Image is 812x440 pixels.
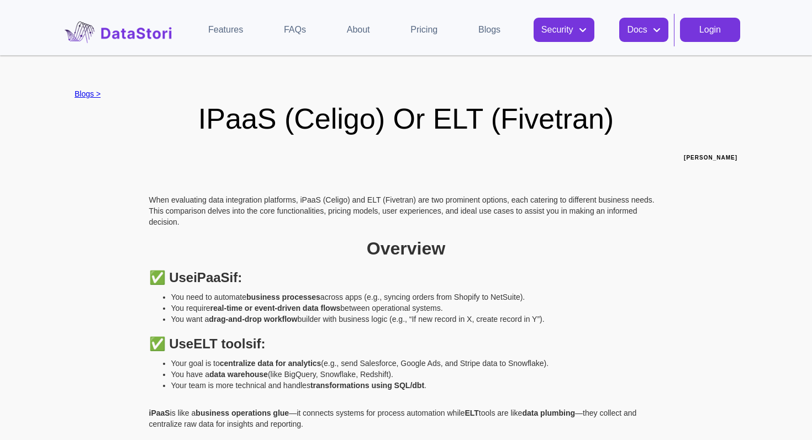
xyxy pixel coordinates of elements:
strong: ELT [465,409,478,417]
h3: ✅ Use if: [149,336,663,352]
strong: data warehouse [209,370,268,379]
div: Features [208,24,243,35]
li: You have a (like BigQuery, Snowflake, Redshift). [171,369,663,380]
p: is like a —it connects systems for process automation while tools are like —they collect and cent... [149,396,663,430]
p: When evaluating data integration platforms, iPaaS (Celigo) and ELT (Fivetran) are two prominent o... [149,194,663,227]
strong: ELT tools [193,336,253,351]
div:  [653,24,661,35]
strong: data plumbing [522,409,575,417]
div: Docs [619,18,668,42]
a: Pricing [403,18,445,42]
li: You want a builder with business logic (e.g., “If new record in X, create record in Y”). [171,314,663,325]
a: Blogs > [75,88,737,99]
a: FAQs [276,18,314,42]
li: You require between operational systems. [171,303,663,314]
strong: business operations glue [196,409,289,417]
div: About [347,24,370,35]
a: [PERSON_NAME] [684,155,737,161]
div: Docs [627,24,647,35]
a: Login [680,18,740,42]
li: You need to automate across apps (e.g., syncing orders from Shopify to NetSuite). [171,291,663,303]
strong: centralize data for analytics [220,359,321,368]
strong: drag-and-drop workflow [209,315,297,324]
strong: business processes [246,293,320,301]
a: Blogs [471,18,508,42]
li: Your team is more technical and handles . [171,380,663,391]
h2: Overview [149,238,663,258]
a: About [339,18,378,42]
div: Security [534,18,594,42]
strong: iPaaS [193,270,229,285]
div: Security [541,24,573,35]
div:  [579,24,587,35]
h3: ✅ Use if: [149,269,663,286]
li: Your goal is to (e.g., send Salesforce, Google Ads, and Stripe data to Snowflake). [171,358,663,369]
a: Features [201,18,251,42]
h1: iPaaS (Celigo) or ELT (Fivetran) [75,99,737,138]
strong: transformations using SQL/dbt [310,381,424,390]
strong: iPaaS [149,409,170,417]
strong: real-time or event-driven data flows [210,304,341,312]
div: Blogs [478,24,500,35]
div: Pricing [410,24,437,35]
div: FAQs [284,24,306,35]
